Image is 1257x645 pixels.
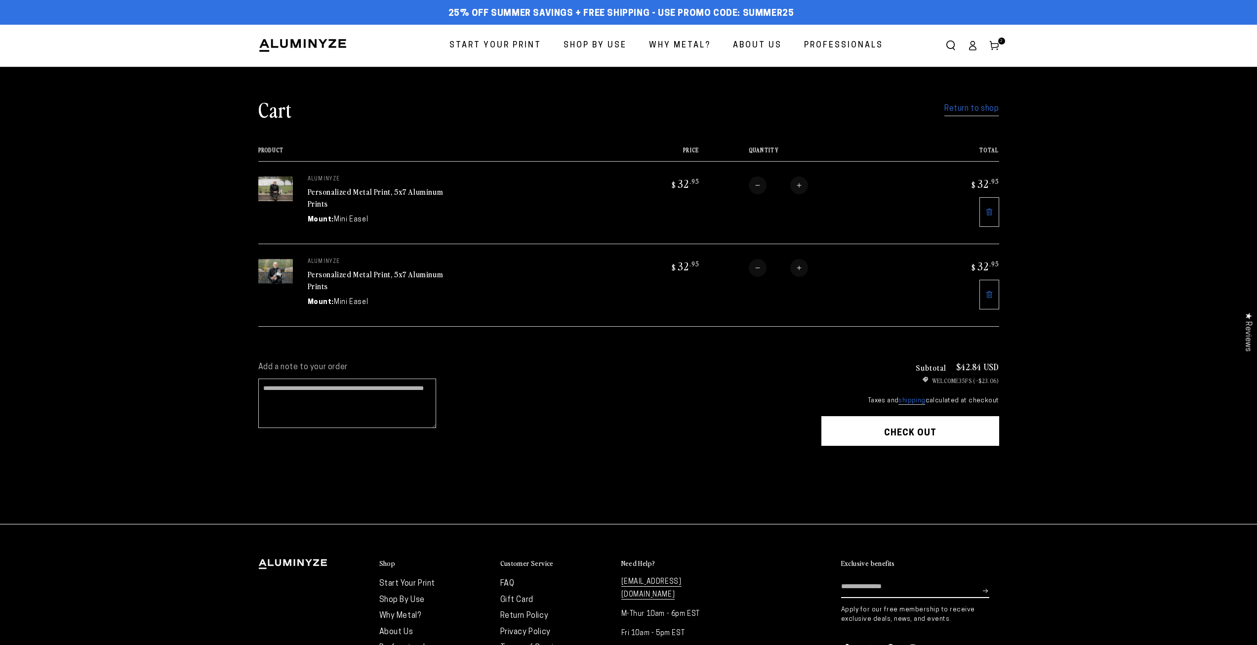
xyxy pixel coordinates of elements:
h2: Need Help? [621,559,655,568]
div: Click to open Judge.me floating reviews tab [1238,304,1257,359]
label: Add a note to your order [258,362,802,373]
a: Remove 5"x7" Rectangle White Glossy Aluminyzed Photo [979,280,999,309]
a: FAQ [500,580,515,588]
a: shipping [898,397,925,405]
span: $ [672,180,676,190]
bdi: 32 [970,176,999,190]
h2: Exclusive benefits [841,559,895,568]
img: Aluminyze [258,38,347,53]
bdi: 32 [970,259,999,273]
sup: .95 [989,177,999,185]
span: $ [672,262,676,272]
dd: Mini Easel [334,215,368,225]
h1: Cart [258,96,292,122]
summary: Shop [379,559,490,568]
summary: Need Help? [621,559,732,568]
dd: Mini Easel [334,297,368,307]
a: Privacy Policy [500,628,551,636]
span: Start Your Print [449,39,541,53]
input: Quantity for Personalized Metal Print, 5x7 Aluminum Prints [767,259,790,277]
dt: Mount: [308,215,334,225]
bdi: 32 [670,259,699,273]
th: Product [258,147,613,161]
th: Quantity [699,147,913,161]
summary: Search our site [940,35,962,56]
p: M-Thur 10am - 6pm EST [621,608,732,620]
h3: Subtotal [916,363,946,371]
a: Why Metal? [379,612,421,620]
a: Remove 5"x7" Rectangle White Glossy Aluminyzed Photo [979,197,999,227]
p: aluminyze [308,176,456,182]
span: Professionals [804,39,883,53]
a: Return Policy [500,612,549,620]
p: Apply for our free membership to receive exclusive deals, news, and events. [841,605,999,623]
th: Price [613,147,699,161]
img: 5"x7" Rectangle White Glossy Aluminyzed Photo [258,259,293,284]
p: Fri 10am - 5pm EST [621,627,732,640]
a: About Us [726,33,789,59]
span: Why Metal? [649,39,711,53]
ul: Discount [821,376,999,385]
sup: .95 [989,259,999,268]
a: Start Your Print [379,580,436,588]
bdi: 32 [670,176,699,190]
p: aluminyze [308,259,456,265]
dt: Mount: [308,297,334,307]
li: WELCOME35FS (–$23.06) [821,376,999,385]
span: $ [972,262,976,272]
span: About Us [733,39,782,53]
span: $ [972,180,976,190]
th: Total [913,147,999,161]
a: Return to shop [944,102,999,116]
a: [EMAIL_ADDRESS][DOMAIN_NAME] [621,578,682,599]
a: Personalized Metal Print, 5x7 Aluminum Prints [308,268,444,292]
h2: Customer Service [500,559,554,568]
span: 25% off Summer Savings + Free Shipping - Use Promo Code: SUMMER25 [448,8,794,19]
summary: Exclusive benefits [841,559,999,568]
p: $42.84 USD [956,362,999,371]
a: Why Metal? [642,33,718,59]
a: Personalized Metal Print, 5x7 Aluminum Prints [308,186,444,210]
iframe: PayPal-paypal [821,465,999,487]
small: Taxes and calculated at checkout [821,396,999,406]
button: Subscribe [983,576,989,605]
a: Professionals [797,33,891,59]
h2: Shop [379,559,396,568]
sup: .95 [689,177,699,185]
summary: Customer Service [500,559,611,568]
input: Quantity for Personalized Metal Print, 5x7 Aluminum Prints [767,176,790,194]
a: Shop By Use [379,596,425,604]
span: 2 [1000,38,1003,44]
a: Shop By Use [556,33,634,59]
img: 5"x7" Rectangle White Glossy Aluminyzed Photo [258,176,293,201]
button: Check out [821,416,999,446]
span: Shop By Use [564,39,627,53]
a: About Us [379,628,413,636]
sup: .95 [689,259,699,268]
a: Start Your Print [442,33,549,59]
a: Gift Card [500,596,533,604]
